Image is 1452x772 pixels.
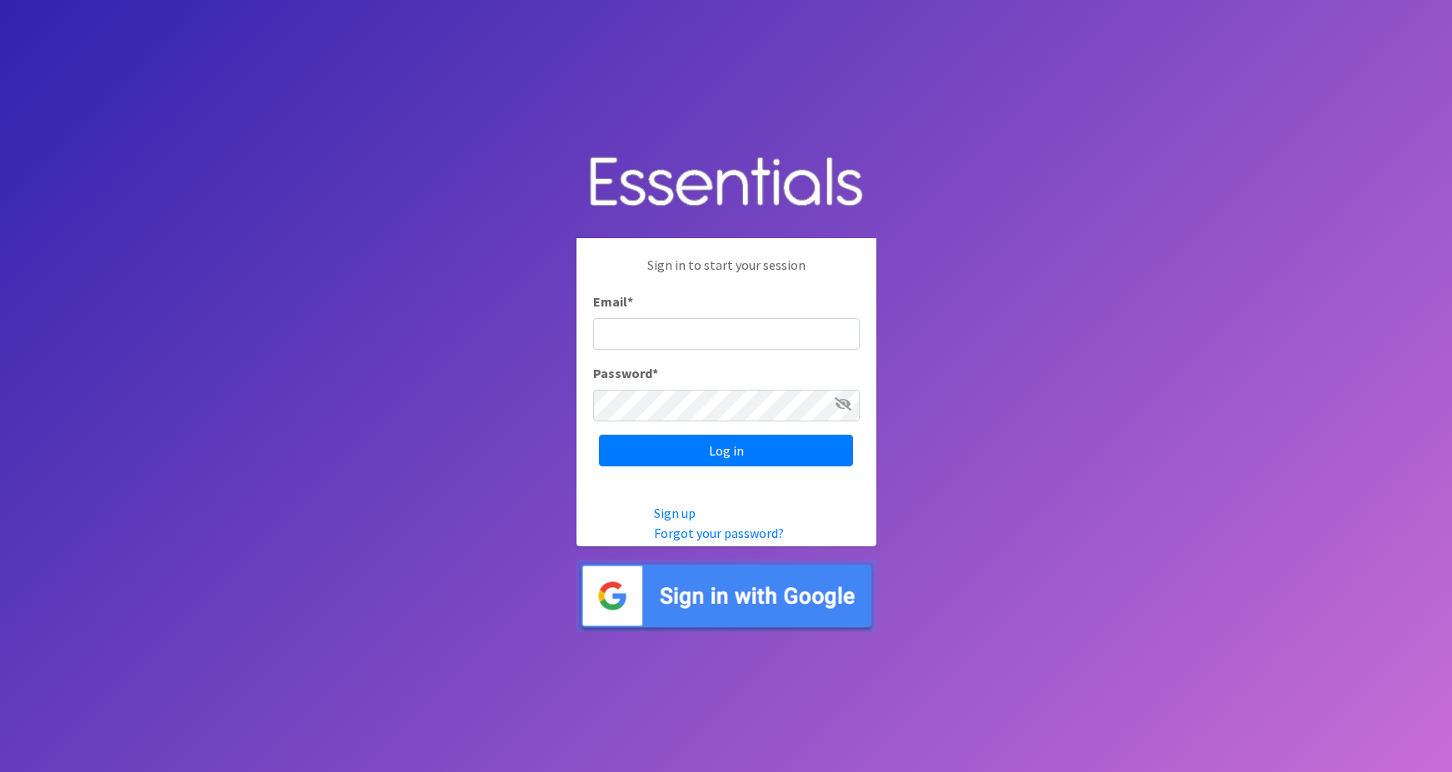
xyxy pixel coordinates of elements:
[627,293,633,310] abbr: required
[654,525,784,541] a: Forgot your password?
[576,560,876,632] img: Sign in with Google
[593,255,860,291] p: Sign in to start your session
[599,435,853,466] input: Log in
[593,363,658,383] label: Password
[654,505,696,521] a: Sign up
[652,365,658,381] abbr: required
[593,291,633,311] label: Email
[576,140,876,226] img: Human Essentials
